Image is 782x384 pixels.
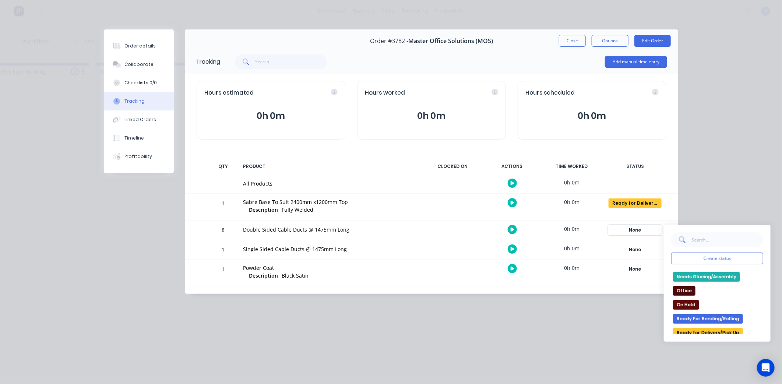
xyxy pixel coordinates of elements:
[196,57,220,66] div: Tracking
[239,159,420,174] div: PRODUCT
[249,272,278,279] span: Description
[104,129,174,147] button: Timeline
[544,194,599,210] div: 0h 0m
[243,226,416,233] div: Double Sided Cable Ducts @ 1475mm Long
[608,264,662,274] button: None
[104,110,174,129] button: Linked Orders
[609,225,662,235] div: None
[604,159,666,174] div: STATUS
[104,55,174,74] button: Collaborate
[485,159,540,174] div: ACTIONS
[104,74,174,92] button: Checklists 0/0
[608,225,662,235] button: None
[673,286,695,296] button: Office
[544,174,599,191] div: 0h 0m
[124,116,156,123] div: Linked Orders
[212,159,234,174] div: QTY
[544,240,599,257] div: 0h 0m
[544,221,599,237] div: 0h 0m
[673,314,743,324] button: Ready For Bending/Rolling
[673,300,699,310] button: On Hold
[104,147,174,166] button: Profitability
[282,206,313,213] span: Fully Welded
[124,80,157,86] div: Checklists 0/0
[544,159,599,174] div: TIME WORKED
[204,109,338,123] button: 0h 0m
[365,89,405,97] span: Hours worked
[243,198,416,206] div: Sabre Base To Suit 2400mm x1200mm Top
[124,153,152,160] div: Profitability
[592,35,628,47] button: Options
[243,264,416,272] div: Powder Coat
[212,195,234,220] div: 1
[249,206,278,214] span: Description
[671,253,763,264] button: Create status
[243,180,416,187] div: All Products
[256,54,327,69] input: Search...
[212,222,234,240] div: 8
[204,89,254,97] span: Hours estimated
[425,159,480,174] div: CLOCKED ON
[608,198,662,208] button: Ready for Delivery/Pick Up
[124,98,145,105] div: Tracking
[525,89,575,97] span: Hours scheduled
[525,109,659,123] button: 0h 0m
[691,232,763,247] input: Search...
[408,38,493,45] span: Master Office Solutions (MOS)
[124,61,154,68] div: Collaborate
[124,135,144,141] div: Timeline
[609,198,662,208] div: Ready for Delivery/Pick Up
[365,109,498,123] button: 0h 0m
[605,56,667,68] button: Add manual time entry
[370,38,408,45] span: Order #3782 -
[282,272,309,279] span: Black Satin
[212,261,234,286] div: 1
[124,43,156,49] div: Order details
[212,241,234,259] div: 1
[609,264,662,274] div: None
[559,35,586,47] button: Close
[673,272,740,282] button: Needs Glueing/Assembly
[243,245,416,253] div: Single Sided Cable Ducts @ 1475mm Long
[757,359,775,377] div: Open Intercom Messenger
[609,245,662,254] div: None
[634,35,671,47] button: Edit Order
[104,92,174,110] button: Tracking
[544,260,599,276] div: 0h 0m
[104,37,174,55] button: Order details
[608,244,662,255] button: None
[673,328,743,338] button: Ready for Delivery/Pick Up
